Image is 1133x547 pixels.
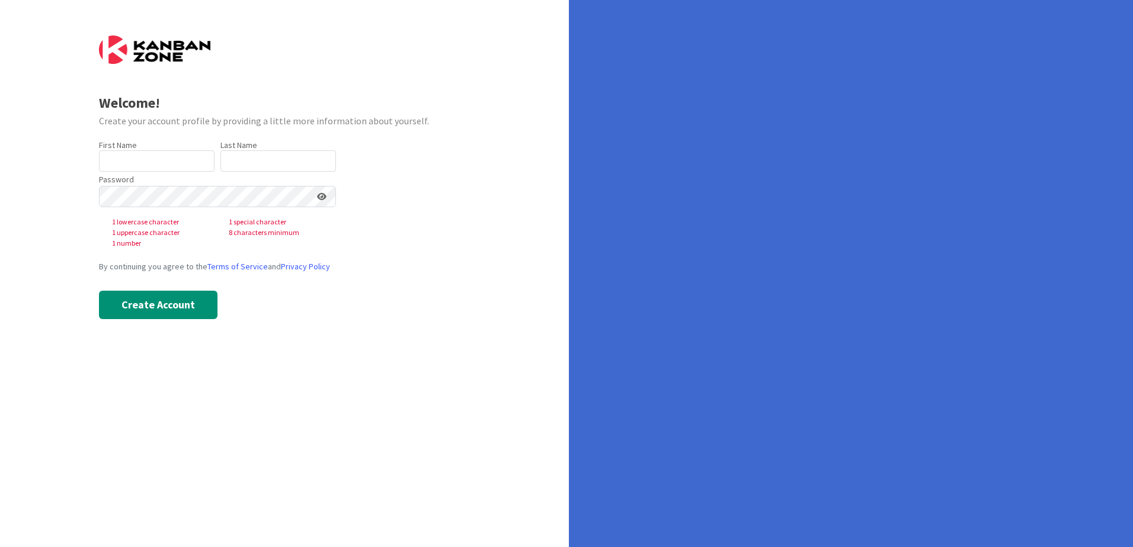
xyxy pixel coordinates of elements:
label: Password [99,173,134,186]
span: 1 uppercase character [103,227,219,238]
div: Create your account profile by providing a little more information about yourself. [99,114,471,128]
label: First Name [99,140,137,150]
span: 1 special character [219,217,336,227]
div: By continuing you agree to the and [99,260,471,273]
span: 8 characters minimum [219,227,336,238]
div: Welcome! [99,92,471,114]
span: 1 lowercase character [103,217,219,227]
img: Kanban Zone [99,36,210,64]
button: Create Account [99,291,217,319]
a: Privacy Policy [281,261,330,272]
a: Terms of Service [207,261,268,272]
span: 1 number [103,238,219,249]
label: Last Name [220,140,257,150]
